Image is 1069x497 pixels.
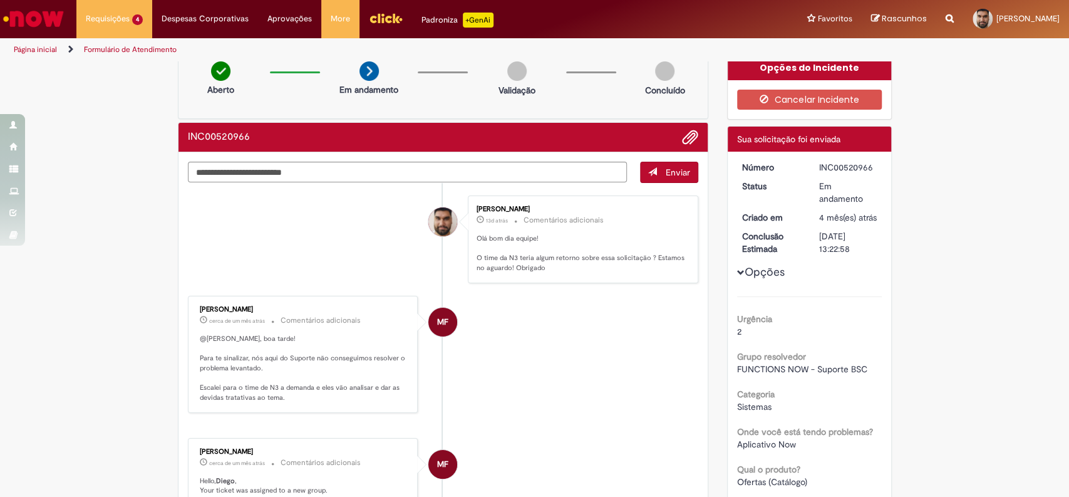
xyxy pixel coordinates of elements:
dt: Criado em [733,211,810,224]
textarea: Digite sua mensagem aqui... [188,162,627,183]
p: @[PERSON_NAME], boa tarde! Para te sinalizar, nós aqui do Suporte não conseguimos resolver o prob... [200,334,408,403]
div: Padroniza [421,13,493,28]
div: Matheus Ferreira [428,308,457,337]
span: 4 mês(es) atrás [819,212,877,223]
span: Enviar [666,167,690,178]
span: MF [437,449,448,479]
div: 16/06/2025 10:22:58 [819,211,877,224]
time: 18/09/2025 10:36:03 [486,217,508,224]
span: 2 [737,326,741,337]
small: Comentários adicionais [281,458,361,468]
span: Sua solicitação foi enviada [737,133,840,145]
time: 28/08/2025 15:19:02 [209,459,265,467]
span: 13d atrás [486,217,508,224]
span: Despesas Corporativas [162,13,249,25]
span: 4 [132,14,143,25]
dt: Número [733,161,810,174]
button: Adicionar anexos [682,129,698,145]
ul: Trilhas de página [9,38,703,61]
div: Matheus Ferreira [428,450,457,479]
b: Urgência [737,313,772,325]
div: Opções do Incidente [728,55,891,80]
span: Aprovações [267,13,312,25]
b: Qual o produto? [737,464,800,475]
span: FUNCTIONS NOW - Suporte BSC [737,364,867,375]
span: Ofertas (Catálogo) [737,476,807,488]
dt: Conclusão Estimada [733,230,810,255]
img: click_logo_yellow_360x200.png [369,9,403,28]
div: INC00520966 [819,161,877,174]
small: Comentários adicionais [524,215,604,226]
p: Concluído [645,84,685,97]
img: img-circle-grey.png [655,61,674,81]
span: Rascunhos [882,13,927,24]
a: Rascunhos [871,13,927,25]
button: Cancelar Incidente [737,90,882,110]
span: Aplicativo Now [737,439,796,450]
span: MF [437,307,448,337]
h2: INC00520966 Histórico de tíquete [188,132,250,143]
p: Em andamento [339,83,398,96]
p: Validação [498,84,535,97]
b: Onde você está tendo problemas? [737,426,873,437]
span: cerca de um mês atrás [209,317,265,325]
span: cerca de um mês atrás [209,459,265,467]
a: Formulário de Atendimento [84,44,177,55]
time: 16/06/2025 10:22:58 [819,212,877,223]
b: Diego [216,476,235,486]
span: Sistemas [737,401,772,412]
div: Diego Pereira De Araujo [428,207,457,236]
div: [PERSON_NAME] [200,448,408,456]
img: ServiceNow [1,6,66,31]
span: Favoritos [818,13,852,25]
div: [PERSON_NAME] [477,206,685,213]
img: img-circle-grey.png [507,61,527,81]
small: Comentários adicionais [281,315,361,326]
span: [PERSON_NAME] [996,13,1060,24]
b: Categoria [737,389,775,400]
div: [DATE] 13:22:58 [819,230,877,255]
p: Aberto [207,83,234,96]
b: Grupo resolvedor [737,351,806,362]
div: Em andamento [819,180,877,205]
p: +GenAi [463,13,493,28]
img: arrow-next.png [359,61,379,81]
span: Requisições [86,13,130,25]
a: Página inicial [14,44,57,55]
dt: Status [733,180,810,192]
button: Enviar [640,162,698,183]
p: Olá bom dia equipe! O time da N3 teria algum retorno sobre essa solicitação ? Estamos no aguardo!... [477,234,685,273]
div: [PERSON_NAME] [200,306,408,313]
img: check-circle-green.png [211,61,230,81]
span: More [331,13,350,25]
